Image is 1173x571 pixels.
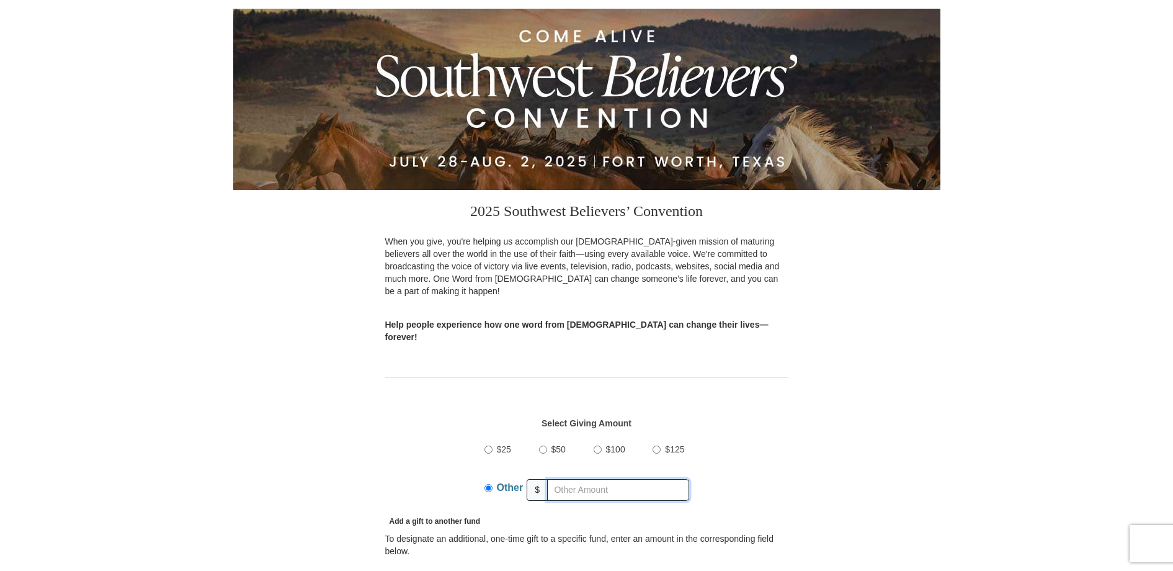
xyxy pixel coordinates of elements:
[497,444,511,454] span: $25
[385,320,769,342] strong: Help people experience how one word from [DEMOGRAPHIC_DATA] can change their lives—forever!
[385,533,788,557] div: To designate an additional, one-time gift to a specific fund, enter an amount in the correspondin...
[385,190,788,236] h3: 2025 Southwest Believers’ Convention
[527,479,548,501] span: $
[497,482,524,493] span: Other
[606,444,625,454] span: $100
[547,479,689,501] input: Other Amount
[665,444,684,454] span: $125
[385,517,481,526] span: Add a gift to another fund
[551,444,566,454] span: $50
[385,235,788,297] p: When you give, you're helping us accomplish our [DEMOGRAPHIC_DATA]-given mission of maturing beli...
[542,418,631,428] strong: Select Giving Amount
